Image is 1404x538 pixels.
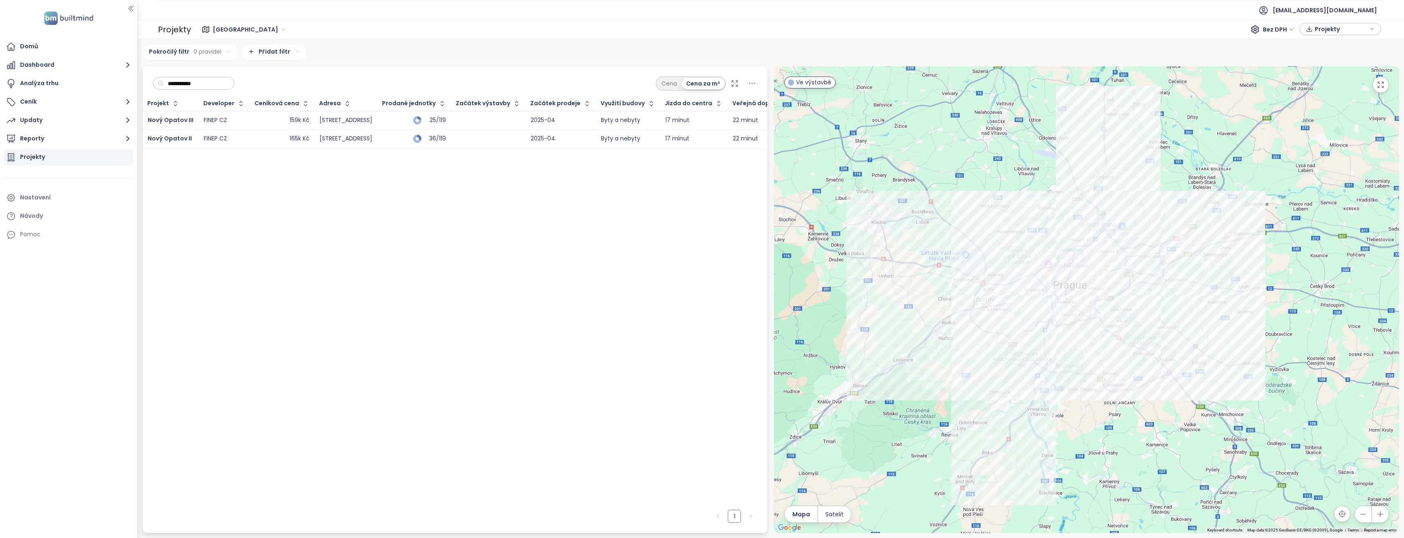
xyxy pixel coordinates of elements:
li: 1 [728,510,741,523]
a: Návody [4,208,133,224]
span: Prodané jednotky [382,101,436,106]
span: left [715,514,720,519]
a: Terms (opens in new tab) [1348,528,1359,532]
div: Analýza trhu [20,78,59,88]
div: Projekt [147,101,169,106]
span: Satelit [826,510,844,519]
span: Ve výstavbě [796,78,831,87]
div: Projekty [158,21,191,38]
div: Domů [20,41,38,52]
div: Byty a nebyty [601,117,640,124]
div: 22 minut [733,117,758,124]
button: Satelit [818,506,851,522]
div: Adresa [319,101,341,106]
a: Report a map error [1364,528,1397,532]
a: Nový Opatov III [148,116,193,124]
div: 2025-04 [531,117,555,124]
div: Byty a nebyty [601,135,640,142]
li: Následující strana [744,510,757,523]
div: Developer [203,101,234,106]
div: 17 minut [665,135,689,142]
div: Cena [657,78,682,89]
div: Projekty [20,152,45,162]
div: 17 minut [665,117,689,124]
div: Veřejná doprava [732,101,783,106]
div: 22 minut [733,135,758,142]
img: Google [776,522,803,533]
div: Pokročilý filtr [143,45,238,60]
a: Domů [4,38,133,55]
button: Keyboard shortcuts [1207,527,1242,533]
div: Ceníková cena [254,101,299,106]
span: Projekty [1315,23,1368,35]
div: Cena za m² [682,78,724,89]
div: Jízda do centra [665,101,712,106]
img: logo [42,10,96,27]
a: Nastavení [4,190,133,206]
div: Začátek prodeje [530,101,580,106]
div: 159k Kč [290,117,309,124]
span: Bez DPH [1263,23,1294,36]
span: Map data ©2025 GeoBasis-DE/BKG (©2009), Google [1247,528,1343,532]
span: right [748,514,753,519]
a: Projekty [4,149,133,165]
span: [EMAIL_ADDRESS][DOMAIN_NAME] [1273,0,1377,20]
div: Návody [20,211,43,221]
div: FINEP CZ [204,117,227,124]
a: Open this area in Google Maps (opens a new window) [776,522,803,533]
div: Pomoc [20,229,40,240]
div: 2025-04 [531,135,555,142]
div: 25/119 [425,118,446,123]
button: Reporty [4,131,133,147]
div: button [1304,23,1377,35]
div: Využití budovy [601,101,645,106]
div: 36/119 [425,136,446,141]
a: Analýza trhu [4,75,133,92]
div: FINEP CZ [204,135,227,142]
div: Pomoc [4,226,133,243]
button: Ceník [4,94,133,110]
div: [STREET_ADDRESS] [319,135,372,142]
a: 1 [728,510,740,522]
button: Mapa [785,506,817,522]
li: Předchozí strana [711,510,724,523]
span: Mapa [792,510,810,519]
button: right [744,510,757,523]
div: Přidat filtr [242,45,306,60]
div: Začátek výstavby [456,101,510,106]
div: Updaty [20,115,43,125]
span: 0 pravidel [193,47,221,56]
button: left [711,510,724,523]
div: [STREET_ADDRESS] [319,117,372,124]
span: Praha [213,23,286,36]
div: Nastavení [20,192,51,203]
button: Dashboard [4,57,133,73]
a: Nový Opatov II [148,134,192,142]
div: 165k Kč [290,135,309,142]
button: Updaty [4,112,133,129]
